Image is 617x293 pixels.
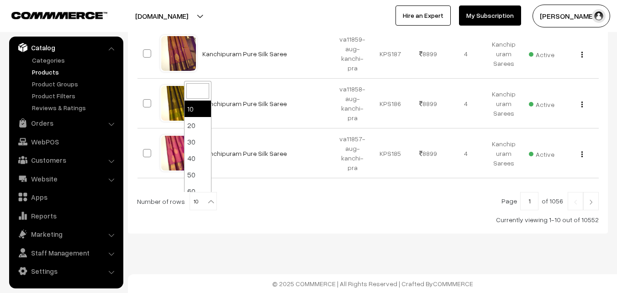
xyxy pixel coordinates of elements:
footer: © 2025 COMMMERCE | All Rights Reserved | Crafted By [128,274,617,293]
li: 10 [185,101,211,117]
button: [DOMAIN_NAME] [103,5,220,27]
td: va11858-aug-kanchi-pra [334,79,372,128]
a: Hire an Expert [396,5,451,26]
a: Kanchipuram Pure Silk Saree [202,50,287,58]
a: Staff Management [11,245,120,261]
span: Active [529,97,554,109]
td: Kanchipuram Sarees [485,128,523,178]
li: 50 [185,166,211,183]
li: 60 [185,183,211,199]
img: Left [571,199,580,205]
a: Reports [11,208,120,224]
a: COMMMERCE [11,9,91,20]
a: Products [30,67,120,77]
div: Currently viewing 1-10 out of 10552 [137,215,599,224]
button: [PERSON_NAME] [533,5,610,27]
a: Categories [30,55,120,65]
a: My Subscription [459,5,521,26]
td: va11857-aug-kanchi-pra [334,128,372,178]
span: Active [529,147,554,159]
img: COMMMERCE [11,12,107,19]
a: Settings [11,263,120,279]
li: 20 [185,117,211,133]
td: KPS187 [371,29,409,79]
a: Kanchipuram Pure Silk Saree [202,149,287,157]
a: Kanchipuram Pure Silk Saree [202,100,287,107]
td: Kanchipuram Sarees [485,29,523,79]
a: COMMMERCE [433,280,473,288]
td: 4 [447,128,485,178]
td: KPS185 [371,128,409,178]
span: 10 [190,192,217,210]
span: Number of rows [137,197,185,206]
a: Catalog [11,39,120,56]
a: Product Filters [30,91,120,101]
li: 30 [185,133,211,150]
span: Page [501,197,517,205]
img: Menu [581,151,583,157]
a: Website [11,170,120,187]
img: Menu [581,101,583,107]
td: KPS186 [371,79,409,128]
a: WebPOS [11,133,120,150]
a: Customers [11,152,120,168]
img: Menu [581,52,583,58]
li: 40 [185,150,211,166]
span: Active [529,48,554,59]
a: Marketing [11,226,120,242]
a: Orders [11,115,120,131]
img: Right [587,199,595,205]
td: 8899 [409,128,447,178]
a: Product Groups [30,79,120,89]
td: 8899 [409,79,447,128]
a: Apps [11,189,120,205]
td: Kanchipuram Sarees [485,79,523,128]
td: va11859-aug-kanchi-pra [334,29,372,79]
td: 8899 [409,29,447,79]
span: 10 [190,192,216,211]
a: Reviews & Ratings [30,103,120,112]
td: 4 [447,79,485,128]
span: of 1056 [542,197,563,205]
img: user [592,9,606,23]
td: 4 [447,29,485,79]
